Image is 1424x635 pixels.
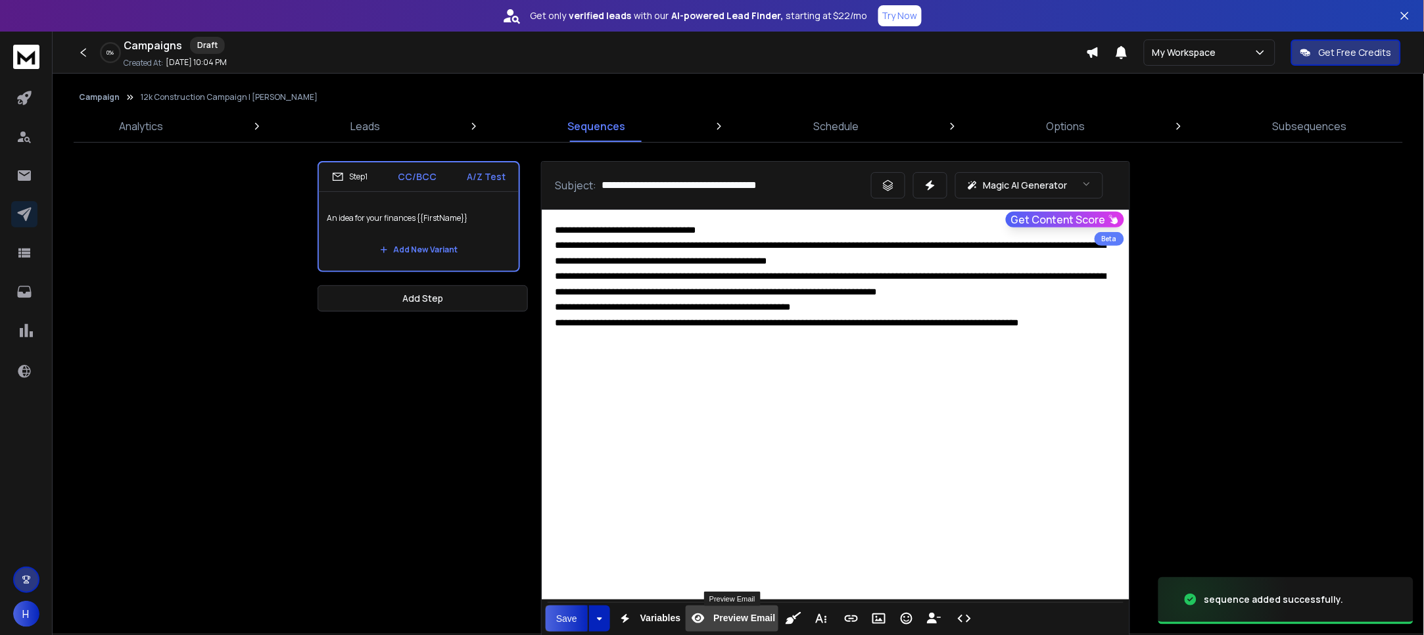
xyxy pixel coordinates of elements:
p: Options [1046,118,1085,134]
div: Step 1 [332,171,368,183]
p: Try Now [882,9,918,22]
button: Magic AI Generator [955,172,1103,199]
button: Clean HTML [781,605,806,632]
a: Sequences [560,110,634,142]
p: CC/BCC [398,170,437,183]
p: Magic AI Generator [984,179,1068,192]
p: Subject: [555,177,596,193]
p: [DATE] 10:04 PM [166,57,227,68]
a: Options [1038,110,1093,142]
button: Get Content Score [1006,212,1124,227]
button: Add Step [318,285,528,312]
h1: Campaigns [124,37,182,53]
a: Subsequences [1265,110,1355,142]
p: Subsequences [1273,118,1347,134]
div: Preview Email [704,592,761,606]
div: sequence added successfully. [1204,593,1344,606]
button: Save [546,605,588,632]
button: Insert Unsubscribe Link [922,605,947,632]
p: Get only with our starting at $22/mo [530,9,868,22]
button: Preview Email [686,605,778,632]
p: A/Z Test [467,170,506,183]
strong: verified leads [569,9,631,22]
span: Variables [638,613,684,624]
p: Schedule [813,118,859,134]
p: 0 % [107,49,114,57]
p: My Workspace [1152,46,1222,59]
button: Emoticons [894,605,919,632]
button: Variables [613,605,684,632]
a: Leads [343,110,389,142]
span: Preview Email [711,613,778,624]
button: Get Free Credits [1291,39,1401,66]
p: Sequences [568,118,626,134]
button: Campaign [79,92,120,103]
button: H [13,601,39,627]
button: Try Now [878,5,922,26]
div: Beta [1095,232,1124,246]
button: Insert Image (Ctrl+P) [866,605,891,632]
p: Leads [351,118,381,134]
li: Step1CC/BCCA/Z TestAn idea for your finances {{FirstName}}Add New Variant [318,161,520,272]
a: Schedule [805,110,866,142]
p: Created At: [124,58,163,68]
button: Code View [952,605,977,632]
button: More Text [809,605,834,632]
p: An idea for your finances {{FirstName}} [327,200,511,237]
button: Add New Variant [369,237,468,263]
p: 12k Construction Campaign | [PERSON_NAME] [141,92,318,103]
a: Analytics [111,110,171,142]
div: Draft [190,37,225,54]
p: Analytics [119,118,163,134]
img: logo [13,45,39,69]
strong: AI-powered Lead Finder, [671,9,783,22]
p: Get Free Credits [1319,46,1392,59]
button: Insert Link (Ctrl+K) [839,605,864,632]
